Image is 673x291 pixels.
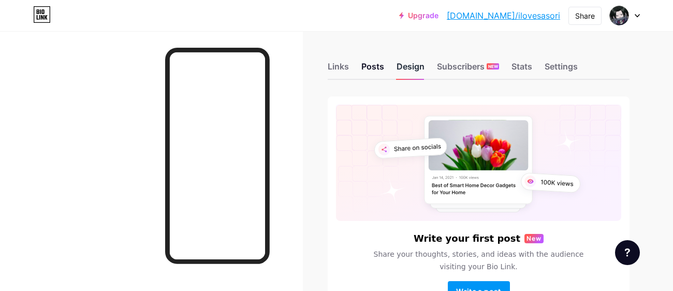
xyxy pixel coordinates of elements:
[328,60,349,79] div: Links
[545,60,578,79] div: Settings
[447,9,560,22] a: [DOMAIN_NAME]/ilovesasori
[414,233,520,244] h6: Write your first post
[488,63,498,70] span: NEW
[437,60,499,79] div: Subscribers
[361,60,384,79] div: Posts
[364,248,593,273] span: Share your thoughts, stories, and ideas with the audience visiting your Bio Link.
[511,60,532,79] div: Stats
[609,6,629,25] img: ELLA MARIE FNAF!!!!!!!!
[575,10,595,21] div: Share
[397,60,425,79] div: Design
[526,234,542,243] span: New
[399,11,438,20] a: Upgrade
